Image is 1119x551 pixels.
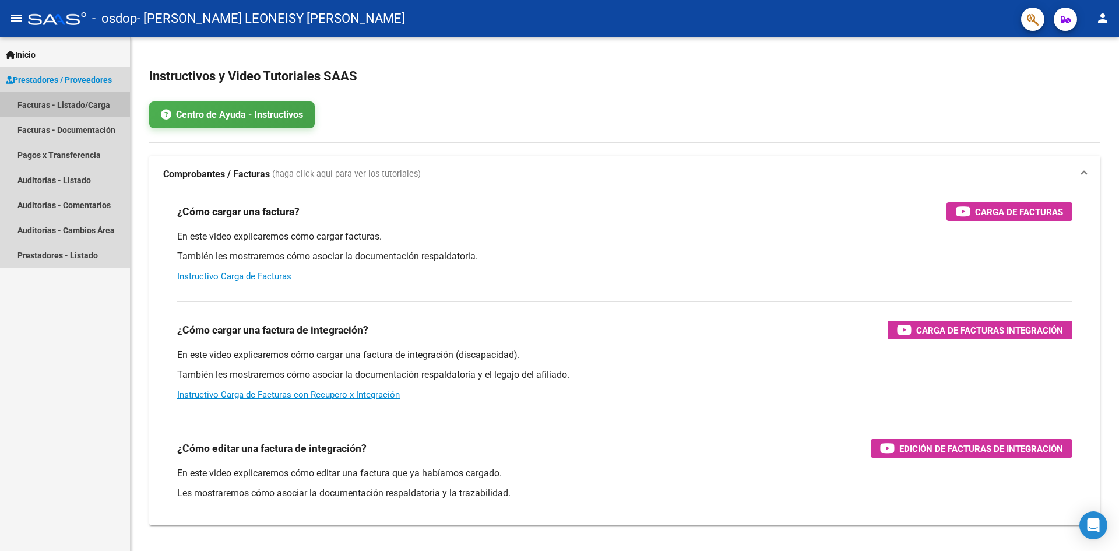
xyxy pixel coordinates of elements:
mat-expansion-panel-header: Comprobantes / Facturas (haga click aquí para ver los tutoriales) [149,156,1100,193]
span: Edición de Facturas de integración [899,441,1063,456]
p: En este video explicaremos cómo cargar facturas. [177,230,1072,243]
div: Comprobantes / Facturas (haga click aquí para ver los tutoriales) [149,193,1100,525]
mat-icon: menu [9,11,23,25]
h3: ¿Cómo cargar una factura de integración? [177,322,368,338]
span: - [PERSON_NAME] LEONEISY [PERSON_NAME] [137,6,405,31]
button: Carga de Facturas [946,202,1072,221]
span: Carga de Facturas Integración [916,323,1063,338]
span: Prestadores / Proveedores [6,73,112,86]
h3: ¿Cómo editar una factura de integración? [177,440,367,457]
p: También les mostraremos cómo asociar la documentación respaldatoria y el legajo del afiliado. [177,368,1072,381]
h2: Instructivos y Video Tutoriales SAAS [149,65,1100,87]
button: Edición de Facturas de integración [871,439,1072,458]
h3: ¿Cómo cargar una factura? [177,203,300,220]
p: Les mostraremos cómo asociar la documentación respaldatoria y la trazabilidad. [177,487,1072,500]
p: En este video explicaremos cómo cargar una factura de integración (discapacidad). [177,349,1072,362]
strong: Comprobantes / Facturas [163,168,270,181]
span: - osdop [92,6,137,31]
mat-icon: person [1096,11,1110,25]
p: También les mostraremos cómo asociar la documentación respaldatoria. [177,250,1072,263]
button: Carga de Facturas Integración [888,321,1072,339]
div: Open Intercom Messenger [1079,511,1107,539]
p: En este video explicaremos cómo editar una factura que ya habíamos cargado. [177,467,1072,480]
span: (haga click aquí para ver los tutoriales) [272,168,421,181]
span: Inicio [6,48,36,61]
span: Carga de Facturas [975,205,1063,219]
a: Instructivo Carga de Facturas con Recupero x Integración [177,389,400,400]
a: Instructivo Carga de Facturas [177,271,291,282]
a: Centro de Ayuda - Instructivos [149,101,315,128]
